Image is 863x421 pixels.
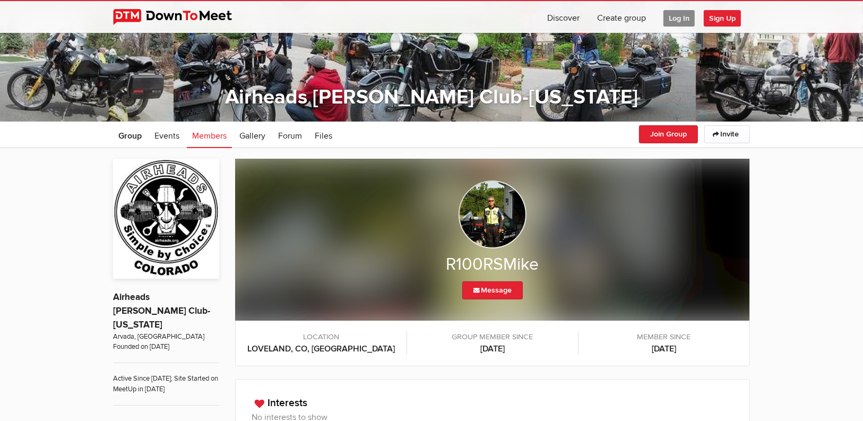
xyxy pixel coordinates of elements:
[315,131,332,141] span: Files
[704,125,750,143] a: Invite
[113,122,147,148] a: Group
[113,9,248,25] img: DownToMeet
[704,10,741,27] span: Sign Up
[462,281,523,299] a: Message
[539,1,588,33] a: Discover
[113,291,210,330] a: Airheads [PERSON_NAME] Club-[US_STATE]
[459,181,527,248] img: R100RSMike
[239,131,265,141] span: Gallery
[234,122,271,148] a: Gallery
[225,85,638,109] a: Airheads [PERSON_NAME] Club-[US_STATE]
[589,1,654,33] a: Create group
[273,122,307,148] a: Forum
[655,1,703,33] a: Log In
[192,131,227,141] span: Members
[149,122,185,148] a: Events
[418,342,567,355] b: [DATE]
[309,122,338,148] a: Files
[113,159,219,279] img: Airheads Beemer Club-Colorado
[252,396,733,411] h3: Interests
[154,131,179,141] span: Events
[118,131,142,141] span: Group
[663,10,695,27] span: Log In
[187,122,232,148] a: Members
[278,131,302,141] span: Forum
[246,331,396,343] span: LOCATION
[113,363,219,394] span: Active Since [DATE]; Site Started on MeetUp in [DATE]
[704,1,749,33] a: Sign Up
[257,254,728,276] h2: R100RSMike
[418,331,567,343] span: Group member since
[589,331,739,343] span: Member since
[246,342,396,355] b: LOVELAND, CO, [GEOGRAPHIC_DATA]
[113,342,219,352] span: Founded on [DATE]
[639,125,698,143] button: Join Group
[113,332,219,342] span: Arvada, [GEOGRAPHIC_DATA]
[589,342,739,355] b: [DATE]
